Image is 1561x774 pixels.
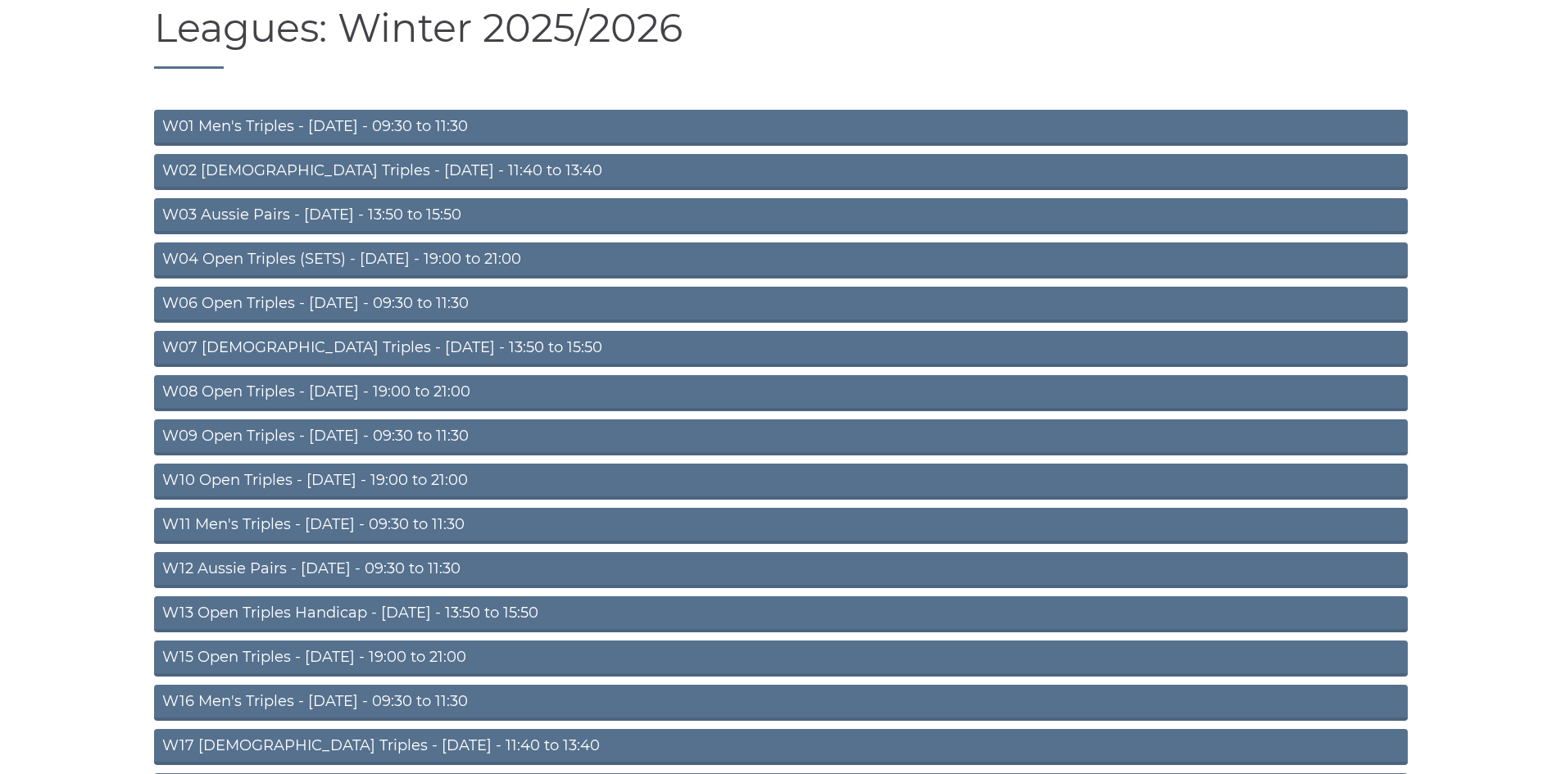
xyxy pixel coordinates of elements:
a: W03 Aussie Pairs - [DATE] - 13:50 to 15:50 [154,198,1408,234]
a: W01 Men's Triples - [DATE] - 09:30 to 11:30 [154,110,1408,146]
a: W17 [DEMOGRAPHIC_DATA] Triples - [DATE] - 11:40 to 13:40 [154,729,1408,765]
a: W08 Open Triples - [DATE] - 19:00 to 21:00 [154,375,1408,411]
a: W12 Aussie Pairs - [DATE] - 09:30 to 11:30 [154,552,1408,588]
a: W04 Open Triples (SETS) - [DATE] - 19:00 to 21:00 [154,242,1408,278]
a: W11 Men's Triples - [DATE] - 09:30 to 11:30 [154,508,1408,544]
a: W15 Open Triples - [DATE] - 19:00 to 21:00 [154,640,1408,677]
a: W16 Men's Triples - [DATE] - 09:30 to 11:30 [154,685,1408,721]
a: W02 [DEMOGRAPHIC_DATA] Triples - [DATE] - 11:40 to 13:40 [154,154,1408,190]
a: W06 Open Triples - [DATE] - 09:30 to 11:30 [154,287,1408,323]
a: W09 Open Triples - [DATE] - 09:30 to 11:30 [154,419,1408,455]
a: W13 Open Triples Handicap - [DATE] - 13:50 to 15:50 [154,596,1408,632]
h1: Leagues: Winter 2025/2026 [154,7,1408,69]
a: W07 [DEMOGRAPHIC_DATA] Triples - [DATE] - 13:50 to 15:50 [154,331,1408,367]
a: W10 Open Triples - [DATE] - 19:00 to 21:00 [154,464,1408,500]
